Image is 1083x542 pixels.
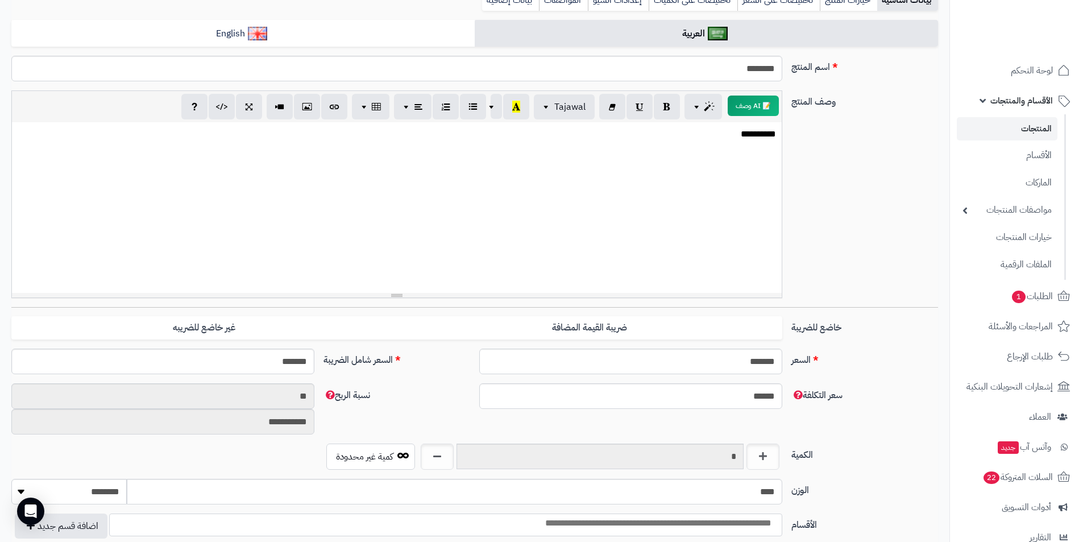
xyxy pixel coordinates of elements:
[787,479,943,497] label: الوزن
[708,27,728,40] img: العربية
[15,514,107,539] button: اضافة قسم جديد
[1011,63,1053,78] span: لوحة التحكم
[957,373,1076,400] a: إشعارات التحويلات البنكية
[957,433,1076,461] a: وآتس آبجديد
[957,343,1076,370] a: طلبات الإرجاع
[957,313,1076,340] a: المراجعات والأسئلة
[990,93,1053,109] span: الأقسام والمنتجات
[957,171,1057,195] a: الماركات
[787,56,943,74] label: اسم المنتج
[11,20,475,48] a: English
[957,253,1057,277] a: الملفات الرقمية
[787,514,943,532] label: الأقسام
[998,441,1019,454] span: جديد
[791,388,843,402] span: سعر التكلفة
[989,318,1053,334] span: المراجعات والأسئلة
[248,27,268,40] img: English
[957,403,1076,431] a: العملاء
[11,316,397,340] label: غير خاضع للضريبه
[966,379,1053,395] span: إشعارات التحويلات البنكية
[787,444,943,462] label: الكمية
[319,349,475,367] label: السعر شامل الضريبة
[787,349,943,367] label: السعر
[554,100,586,114] span: Tajawal
[787,90,943,109] label: وصف المنتج
[1002,499,1051,515] span: أدوات التسويق
[957,225,1057,250] a: خيارات المنتجات
[1029,409,1051,425] span: العملاء
[957,198,1057,222] a: مواصفات المنتجات
[1011,288,1053,304] span: الطلبات
[534,94,595,119] button: Tajawal
[323,388,370,402] span: نسبة الربح
[1007,349,1053,365] span: طلبات الإرجاع
[984,471,999,484] span: 22
[397,316,782,340] label: ضريبة القيمة المضافة
[17,498,44,525] div: Open Intercom Messenger
[957,143,1057,168] a: الأقسام
[997,439,1051,455] span: وآتس آب
[728,96,779,116] button: 📝 AI وصف
[1012,291,1026,303] span: 1
[787,316,943,334] label: خاضع للضريبة
[957,464,1076,491] a: السلات المتروكة22
[475,20,938,48] a: العربية
[957,57,1076,84] a: لوحة التحكم
[957,117,1057,140] a: المنتجات
[957,283,1076,310] a: الطلبات1
[957,494,1076,521] a: أدوات التسويق
[982,469,1053,485] span: السلات المتروكة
